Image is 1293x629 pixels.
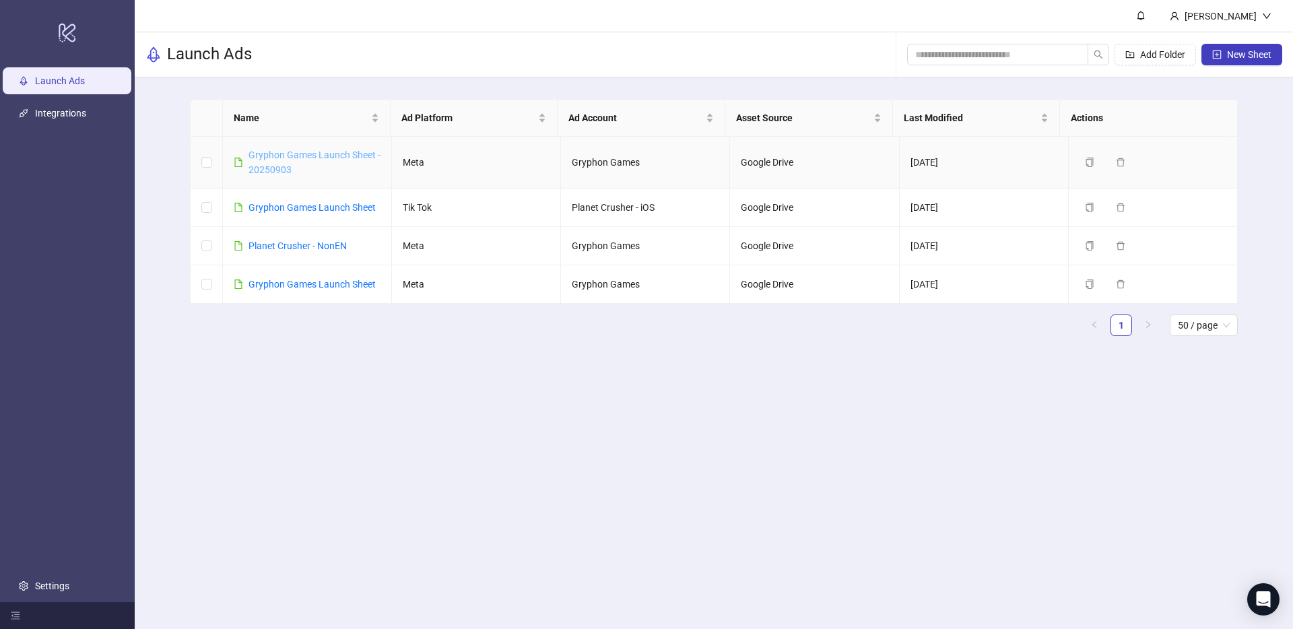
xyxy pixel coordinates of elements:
[900,137,1069,189] td: [DATE]
[1116,203,1125,212] span: delete
[392,227,561,265] td: Meta
[558,100,725,137] th: Ad Account
[736,110,871,125] span: Asset Source
[1090,321,1098,329] span: left
[893,100,1061,137] th: Last Modified
[145,46,162,63] span: rocket
[1085,158,1094,167] span: copy
[1084,314,1105,336] button: left
[1111,315,1131,335] a: 1
[1144,321,1152,329] span: right
[234,279,243,289] span: file
[234,110,368,125] span: Name
[1125,50,1135,59] span: folder-add
[1137,314,1159,336] li: Next Page
[1227,49,1271,60] span: New Sheet
[730,189,899,227] td: Google Drive
[1116,279,1125,289] span: delete
[223,100,391,137] th: Name
[730,137,899,189] td: Google Drive
[561,137,730,189] td: Gryphon Games
[904,110,1038,125] span: Last Modified
[1262,11,1271,21] span: down
[392,265,561,304] td: Meta
[561,265,730,304] td: Gryphon Games
[1094,50,1103,59] span: search
[1247,583,1280,616] div: Open Intercom Messenger
[1178,315,1230,335] span: 50 / page
[900,227,1069,265] td: [DATE]
[561,227,730,265] td: Gryphon Games
[1170,314,1238,336] div: Page Size
[1201,44,1282,65] button: New Sheet
[730,227,899,265] td: Google Drive
[35,108,86,119] a: Integrations
[1136,11,1146,20] span: bell
[1116,158,1125,167] span: delete
[568,110,703,125] span: Ad Account
[248,279,376,290] a: Gryphon Games Launch Sheet
[730,265,899,304] td: Google Drive
[167,44,252,65] h3: Launch Ads
[1170,11,1179,21] span: user
[392,189,561,227] td: Tik Tok
[35,75,85,86] a: Launch Ads
[391,100,558,137] th: Ad Platform
[1212,50,1222,59] span: plus-square
[1140,49,1185,60] span: Add Folder
[1060,100,1228,137] th: Actions
[234,241,243,251] span: file
[234,203,243,212] span: file
[248,202,376,213] a: Gryphon Games Launch Sheet
[1137,314,1159,336] button: right
[1116,241,1125,251] span: delete
[561,189,730,227] td: Planet Crusher - iOS
[725,100,893,137] th: Asset Source
[401,110,536,125] span: Ad Platform
[1084,314,1105,336] li: Previous Page
[1085,203,1094,212] span: copy
[248,150,380,175] a: Gryphon Games Launch Sheet - 20250903
[1179,9,1262,24] div: [PERSON_NAME]
[1110,314,1132,336] li: 1
[35,581,69,591] a: Settings
[392,137,561,189] td: Meta
[1115,44,1196,65] button: Add Folder
[900,189,1069,227] td: [DATE]
[900,265,1069,304] td: [DATE]
[11,611,20,620] span: menu-fold
[1085,279,1094,289] span: copy
[1085,241,1094,251] span: copy
[248,240,347,251] a: Planet Crusher - NonEN
[234,158,243,167] span: file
